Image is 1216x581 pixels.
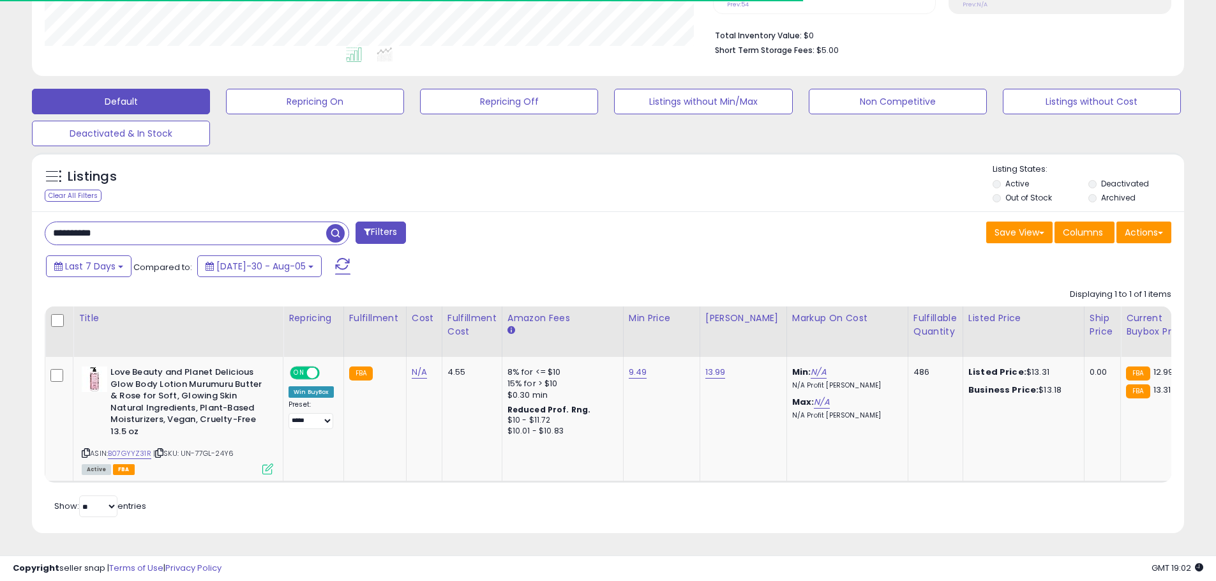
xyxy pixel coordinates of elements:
[507,378,613,389] div: 15% for > $10
[79,312,278,325] div: Title
[705,312,781,325] div: [PERSON_NAME]
[1101,192,1136,203] label: Archived
[792,411,898,420] p: N/A Profit [PERSON_NAME]
[356,222,405,244] button: Filters
[968,384,1039,396] b: Business Price:
[507,325,515,336] small: Amazon Fees.
[629,366,647,379] a: 9.49
[507,404,591,415] b: Reduced Prof. Rng.
[715,45,814,56] b: Short Term Storage Fees:
[349,366,373,381] small: FBA
[153,448,234,458] span: | SKU: UN-77GL-24Y6
[110,366,266,441] b: Love Beauty and Planet Delicious Glow Body Lotion Murumuru Butter & Rose for Soft, Glowing Skin N...
[113,464,135,475] span: FBA
[46,255,131,277] button: Last 7 Days
[68,168,117,186] h5: Listings
[82,464,111,475] span: All listings currently available for purchase on Amazon
[1005,178,1029,189] label: Active
[108,448,151,459] a: B07GYYZ31R
[32,121,210,146] button: Deactivated & In Stock
[420,89,598,114] button: Repricing Off
[507,389,613,401] div: $0.30 min
[32,89,210,114] button: Default
[507,312,618,325] div: Amazon Fees
[968,366,1074,378] div: $13.31
[993,163,1184,176] p: Listing States:
[614,89,792,114] button: Listings without Min/Max
[13,562,59,574] strong: Copyright
[715,27,1162,42] li: $0
[792,396,814,408] b: Max:
[447,312,497,338] div: Fulfillment Cost
[913,312,957,338] div: Fulfillable Quantity
[1126,366,1150,381] small: FBA
[1126,384,1150,398] small: FBA
[165,562,221,574] a: Privacy Policy
[1090,312,1115,338] div: Ship Price
[291,368,307,379] span: ON
[963,1,987,8] small: Prev: N/A
[792,366,811,378] b: Min:
[986,222,1053,243] button: Save View
[1063,226,1103,239] span: Columns
[507,366,613,378] div: 8% for <= $10
[412,366,427,379] a: N/A
[913,366,953,378] div: 486
[1005,192,1052,203] label: Out of Stock
[1055,222,1115,243] button: Columns
[968,366,1026,378] b: Listed Price:
[507,426,613,437] div: $10.01 - $10.83
[705,366,726,379] a: 13.99
[13,562,221,575] div: seller snap | |
[412,312,437,325] div: Cost
[226,89,404,114] button: Repricing On
[507,415,613,426] div: $10 - $11.72
[45,190,101,202] div: Clear All Filters
[197,255,322,277] button: [DATE]-30 - Aug-05
[318,368,338,379] span: OFF
[82,366,273,473] div: ASIN:
[349,312,401,325] div: Fulfillment
[289,386,334,398] div: Win BuyBox
[289,312,338,325] div: Repricing
[133,261,192,273] span: Compared to:
[65,260,116,273] span: Last 7 Days
[1116,222,1171,243] button: Actions
[629,312,694,325] div: Min Price
[814,396,829,409] a: N/A
[727,1,749,8] small: Prev: 54
[1126,312,1192,338] div: Current Buybox Price
[54,500,146,512] span: Show: entries
[1101,178,1149,189] label: Deactivated
[447,366,492,378] div: 4.55
[289,400,334,429] div: Preset:
[968,312,1079,325] div: Listed Price
[811,366,826,379] a: N/A
[816,44,839,56] span: $5.00
[1152,562,1203,574] span: 2025-08-13 19:02 GMT
[792,381,898,390] p: N/A Profit [PERSON_NAME]
[1153,366,1174,378] span: 12.99
[809,89,987,114] button: Non Competitive
[792,312,903,325] div: Markup on Cost
[1003,89,1181,114] button: Listings without Cost
[715,30,802,41] b: Total Inventory Value:
[216,260,306,273] span: [DATE]-30 - Aug-05
[786,306,908,357] th: The percentage added to the cost of goods (COGS) that forms the calculator for Min & Max prices.
[968,384,1074,396] div: $13.18
[1090,366,1111,378] div: 0.00
[109,562,163,574] a: Terms of Use
[1070,289,1171,301] div: Displaying 1 to 1 of 1 items
[82,366,107,392] img: 61VX2u9wuYL._SL40_.jpg
[1153,384,1171,396] span: 13.31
